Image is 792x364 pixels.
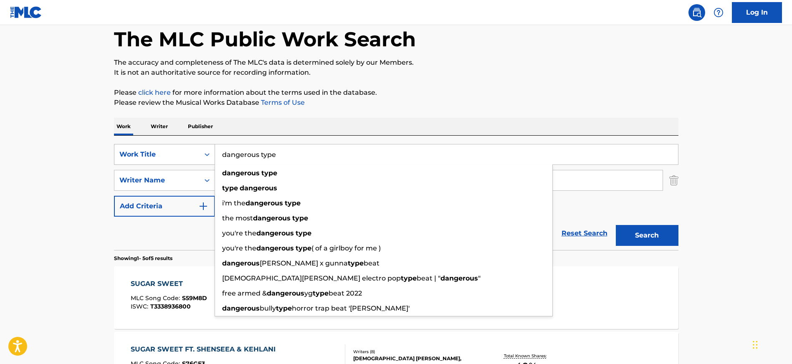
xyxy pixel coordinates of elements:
strong: type [296,244,311,252]
iframe: Chat Widget [750,324,792,364]
strong: type [222,184,238,192]
span: horror trap beat '[PERSON_NAME]' [292,304,410,312]
span: ( of a girlboy for me ) [311,244,381,252]
strong: dangerous [222,259,260,267]
strong: type [296,229,311,237]
a: Log In [732,2,782,23]
span: the most [222,214,253,222]
p: Please review the Musical Works Database [114,98,678,108]
p: Publisher [185,118,215,135]
strong: dangerous [245,199,283,207]
span: ISWC : [131,303,150,310]
button: Add Criteria [114,196,215,217]
img: Delete Criterion [669,170,678,191]
span: T3338936800 [150,303,191,310]
strong: dangerous [256,229,294,237]
img: search [692,8,702,18]
a: Public Search [688,4,705,21]
h1: The MLC Public Work Search [114,27,416,52]
a: SUGAR SWEETMLC Song Code:S59M8DISWC:T3338936800Writers (8)[PERSON_NAME], [PERSON_NAME] [PERSON_NA... [114,266,678,329]
strong: dangerous [267,289,304,297]
div: SUGAR SWEET [131,279,207,289]
p: It is not an authoritative source for recording information. [114,68,678,78]
p: Showing 1 - 5 of 5 results [114,255,172,262]
strong: type [348,259,364,267]
strong: type [276,304,292,312]
span: MLC Song Code : [131,294,182,302]
span: [PERSON_NAME] x gunna [260,259,348,267]
span: bully [260,304,276,312]
strong: dangerous [222,169,260,177]
div: Drag [753,332,758,357]
span: free armed & [222,289,267,297]
p: Writer [148,118,170,135]
div: Work Title [119,149,195,159]
span: S59M8D [182,294,207,302]
img: 9d2ae6d4665cec9f34b9.svg [198,201,208,211]
p: Total Known Shares: [504,353,549,359]
a: Reset Search [557,224,612,243]
span: i'm the [222,199,245,207]
span: beat 2022 [329,289,362,297]
a: Terms of Use [259,99,305,106]
span: you're the [222,229,256,237]
strong: dangerous [222,304,260,312]
p: The accuracy and completeness of The MLC's data is determined solely by our Members. [114,58,678,68]
span: yg [304,289,313,297]
div: Writers ( 8 ) [353,349,479,355]
strong: type [285,199,301,207]
div: Help [710,4,727,21]
strong: dangerous [440,274,478,282]
strong: type [313,289,329,297]
img: MLC Logo [10,6,42,18]
a: click here [138,88,171,96]
strong: type [261,169,277,177]
span: beat [364,259,380,267]
strong: type [401,274,417,282]
span: you're the [222,244,256,252]
button: Search [616,225,678,246]
p: Work [114,118,133,135]
strong: type [292,214,308,222]
strong: dangerous [256,244,294,252]
div: SUGAR SWEET FT. SHENSEEA & KEHLANI [131,344,280,354]
strong: dangerous [240,184,277,192]
form: Search Form [114,144,678,250]
span: beat | " [417,274,440,282]
img: help [714,8,724,18]
p: Please for more information about the terms used in the database. [114,88,678,98]
span: " [478,274,481,282]
span: [DEMOGRAPHIC_DATA][PERSON_NAME] electro pop [222,274,401,282]
div: Writer Name [119,175,195,185]
strong: dangerous [253,214,291,222]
